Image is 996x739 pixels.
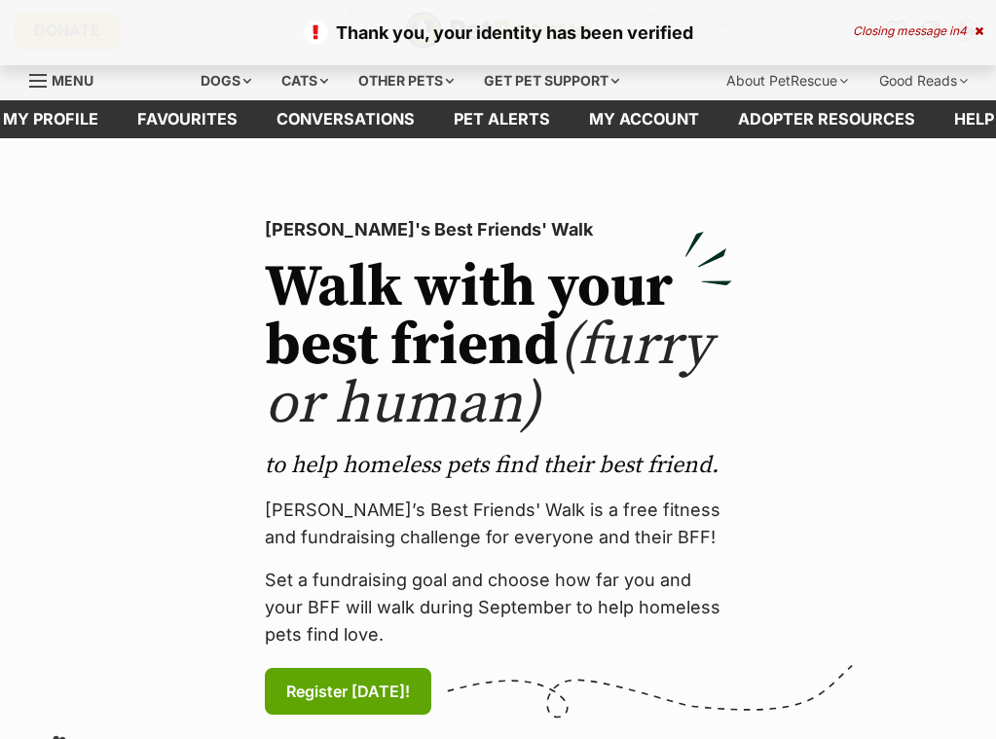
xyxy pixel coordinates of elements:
[118,100,257,138] a: Favourites
[286,680,410,703] span: Register [DATE]!
[265,567,732,648] p: Set a fundraising goal and choose how far you and your BFF will walk during September to help hom...
[265,310,712,441] span: (furry or human)
[719,100,935,138] a: Adopter resources
[570,100,719,138] a: My account
[265,450,732,481] p: to help homeless pets find their best friend.
[187,61,265,100] div: Dogs
[345,61,467,100] div: Other pets
[268,61,342,100] div: Cats
[713,61,862,100] div: About PetRescue
[470,61,633,100] div: Get pet support
[265,497,732,551] p: [PERSON_NAME]’s Best Friends' Walk is a free fitness and fundraising challenge for everyone and t...
[866,61,981,100] div: Good Reads
[265,216,732,243] p: [PERSON_NAME]'s Best Friends' Walk
[29,61,107,96] a: Menu
[265,668,431,715] a: Register [DATE]!
[265,259,732,434] h2: Walk with your best friend
[257,100,434,138] a: conversations
[434,100,570,138] a: Pet alerts
[52,72,93,89] span: Menu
